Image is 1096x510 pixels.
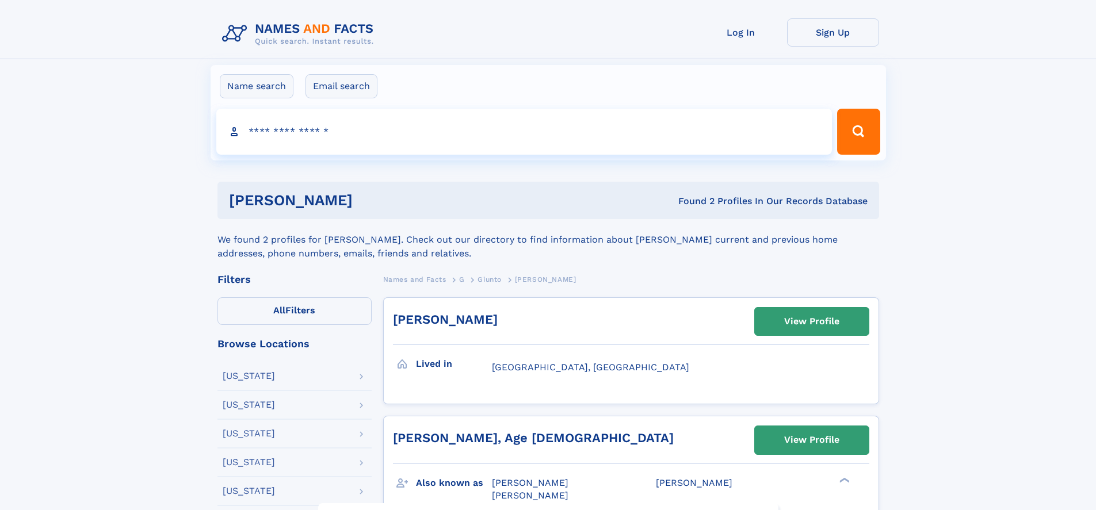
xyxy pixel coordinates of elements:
a: View Profile [755,308,869,335]
div: View Profile [784,427,839,453]
h3: Lived in [416,354,492,374]
div: Filters [217,274,372,285]
label: Filters [217,297,372,325]
div: [US_STATE] [223,400,275,409]
div: [US_STATE] [223,371,275,381]
span: [PERSON_NAME] [515,275,576,283]
div: View Profile [784,308,839,335]
a: Sign Up [787,18,879,47]
div: [US_STATE] [223,458,275,467]
label: Name search [220,74,293,98]
div: [US_STATE] [223,486,275,496]
div: Browse Locations [217,339,372,349]
a: [PERSON_NAME] [393,312,498,327]
span: [PERSON_NAME] [492,477,568,488]
label: Email search [305,74,377,98]
div: ❯ [837,476,850,484]
span: [PERSON_NAME] [492,490,568,501]
div: [US_STATE] [223,429,275,438]
a: Giunto [478,272,502,286]
h1: [PERSON_NAME] [229,193,515,208]
span: All [273,305,285,316]
a: Names and Facts [383,272,446,286]
span: G [459,275,465,283]
div: Found 2 Profiles In Our Records Database [515,195,868,208]
a: G [459,272,465,286]
span: [PERSON_NAME] [656,477,732,488]
h3: Also known as [416,473,492,493]
button: Search Button [837,109,880,155]
a: View Profile [755,426,869,454]
img: Logo Names and Facts [217,18,383,49]
a: Log In [695,18,787,47]
span: [GEOGRAPHIC_DATA], [GEOGRAPHIC_DATA] [492,362,689,373]
a: [PERSON_NAME], Age [DEMOGRAPHIC_DATA] [393,431,674,445]
span: Giunto [478,275,502,283]
input: search input [216,109,832,155]
div: We found 2 profiles for [PERSON_NAME]. Check out our directory to find information about [PERSON_... [217,219,879,260]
